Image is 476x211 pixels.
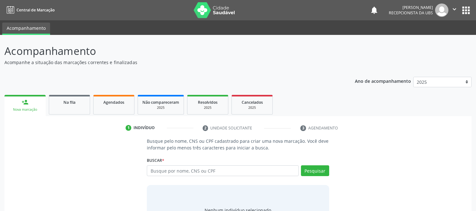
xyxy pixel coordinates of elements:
button: notifications [370,6,379,15]
span: Na fila [63,100,75,105]
img: img [435,3,448,17]
div: 1 [126,125,131,131]
div: 2025 [236,105,268,110]
p: Acompanhamento [4,43,331,59]
a: Central de Marcação [4,5,55,15]
span: Central de Marcação [16,7,55,13]
a: Acompanhamento [2,23,50,35]
span: Recepcionista da UBS [389,10,433,16]
span: Cancelados [242,100,263,105]
span: Não compareceram [142,100,179,105]
p: Ano de acompanhamento [355,77,411,85]
i:  [451,6,458,13]
p: Acompanhe a situação das marcações correntes e finalizadas [4,59,331,66]
button: Pesquisar [301,165,329,176]
div: Nova marcação [9,107,41,112]
div: person_add [22,99,29,106]
button: apps [460,5,472,16]
span: Agendados [103,100,124,105]
button:  [448,3,460,17]
span: Resolvidos [198,100,218,105]
div: [PERSON_NAME] [389,5,433,10]
div: 2025 [192,105,224,110]
div: 2025 [142,105,179,110]
div: Indivíduo [134,125,155,131]
label: Buscar [147,155,164,165]
p: Busque pelo nome, CNS ou CPF cadastrado para criar uma nova marcação. Você deve informar pelo men... [147,138,329,151]
input: Busque por nome, CNS ou CPF [147,165,298,176]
